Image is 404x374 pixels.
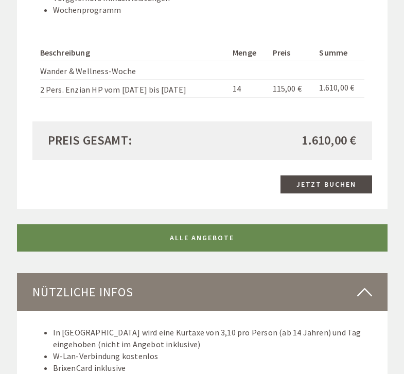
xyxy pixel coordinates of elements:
[151,8,188,26] div: [DATE]
[40,79,229,98] td: 2 Pers. Enzian HP vom [DATE] bis [DATE]
[53,362,372,374] li: BrixenCard inklusive
[17,273,388,311] div: Nützliche Infos
[229,79,269,98] td: 14
[40,45,229,61] th: Beschreibung
[302,132,357,149] span: 1.610,00 €
[315,45,364,61] th: Summe
[278,271,340,289] button: Senden
[16,50,163,58] small: 16:48
[53,350,372,362] li: W-Lan-Verbindung kostenlos
[315,79,364,98] td: 1.610,00 €
[269,45,315,61] th: Preis
[229,45,269,61] th: Menge
[273,83,302,94] span: 115,00 €
[280,175,372,193] a: Jetzt buchen
[16,30,163,39] div: [GEOGRAPHIC_DATA]
[53,327,372,350] li: In [GEOGRAPHIC_DATA] wird eine Kurtaxe von 3,10 pro Person (ab 14 Jahren) und Tag eingehoben (nic...
[8,28,168,60] div: Guten Tag, wie können wir Ihnen helfen?
[53,4,372,16] li: Wochenprogramm
[17,224,388,252] a: ALLE ANGEBOTE
[40,132,202,149] div: Preis gesamt:
[40,61,229,79] td: Wander & Wellness-Woche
